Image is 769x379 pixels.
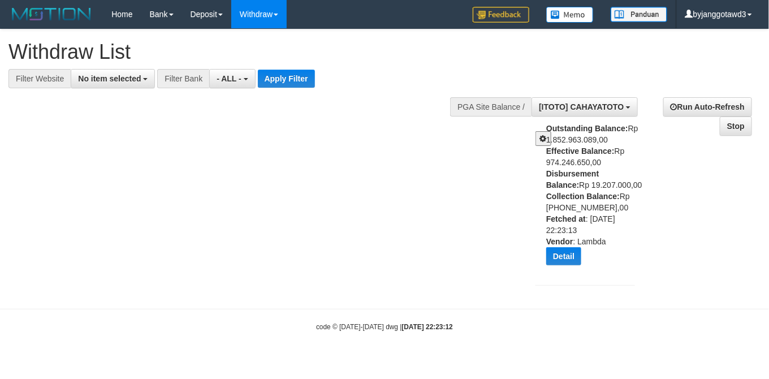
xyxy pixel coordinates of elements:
[546,192,620,201] b: Collection Balance:
[157,69,209,88] div: Filter Bank
[473,7,529,23] img: Feedback.jpg
[546,169,599,189] b: Disbursement Balance:
[720,117,752,136] a: Stop
[546,214,586,223] b: Fetched at
[546,7,594,23] img: Button%20Memo.svg
[8,41,502,63] h1: Withdraw List
[8,69,71,88] div: Filter Website
[71,69,155,88] button: No item selected
[546,124,628,133] b: Outstanding Balance:
[532,97,638,117] button: [ITOTO] CAHAYATOTO
[217,74,241,83] span: - ALL -
[611,7,667,22] img: panduan.png
[258,70,315,88] button: Apply Filter
[402,323,453,331] strong: [DATE] 22:23:12
[8,6,94,23] img: MOTION_logo.png
[546,123,643,274] div: Rp 1.852.963.089,00 Rp 974.246.650,00 Rp 19.207.000,00 Rp [PHONE_NUMBER],00 : [DATE] 22:23:13 : L...
[663,97,752,117] a: Run Auto-Refresh
[78,74,141,83] span: No item selected
[546,247,581,265] button: Detail
[450,97,532,117] div: PGA Site Balance /
[539,102,624,111] span: [ITOTO] CAHAYATOTO
[316,323,453,331] small: code © [DATE]-[DATE] dwg |
[546,147,615,156] b: Effective Balance:
[209,69,255,88] button: - ALL -
[546,237,573,246] b: Vendor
